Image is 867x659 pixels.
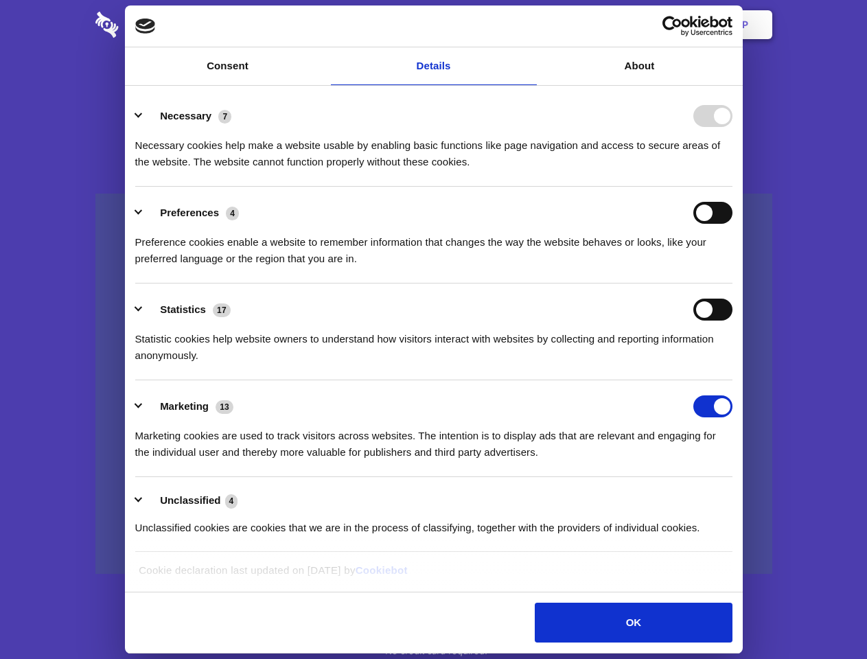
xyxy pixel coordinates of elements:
a: Login [623,3,682,46]
span: 7 [218,110,231,124]
button: Marketing (13) [135,395,242,417]
button: OK [535,603,732,643]
label: Statistics [160,303,206,315]
button: Statistics (17) [135,299,240,321]
a: Usercentrics Cookiebot - opens in a new window [612,16,732,36]
div: Necessary cookies help make a website usable by enabling basic functions like page navigation and... [135,127,732,170]
span: 4 [226,207,239,220]
button: Preferences (4) [135,202,248,224]
iframe: Drift Widget Chat Controller [798,590,851,643]
div: Statistic cookies help website owners to understand how visitors interact with websites by collec... [135,321,732,364]
span: 17 [213,303,231,317]
h4: Auto-redaction of sensitive data, encrypted data sharing and self-destructing private chats. Shar... [95,125,772,170]
h1: Eliminate Slack Data Loss. [95,62,772,111]
div: Cookie declaration last updated on [DATE] by [128,562,739,589]
a: Details [331,47,537,85]
div: Preference cookies enable a website to remember information that changes the way the website beha... [135,224,732,267]
label: Preferences [160,207,219,218]
div: Unclassified cookies are cookies that we are in the process of classifying, together with the pro... [135,509,732,536]
div: Marketing cookies are used to track visitors across websites. The intention is to display ads tha... [135,417,732,461]
a: Wistia video thumbnail [95,194,772,575]
a: Consent [125,47,331,85]
span: 4 [225,494,238,508]
a: Cookiebot [356,564,408,576]
button: Unclassified (4) [135,492,246,509]
a: Pricing [403,3,463,46]
img: logo [135,19,156,34]
button: Necessary (7) [135,105,240,127]
img: logo-wordmark-white-trans-d4663122ce5f474addd5e946df7df03e33cb6a1c49d2221995e7729f52c070b2.svg [95,12,213,38]
label: Marketing [160,400,209,412]
a: Contact [557,3,620,46]
a: About [537,47,743,85]
span: 13 [216,400,233,414]
label: Necessary [160,110,211,122]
